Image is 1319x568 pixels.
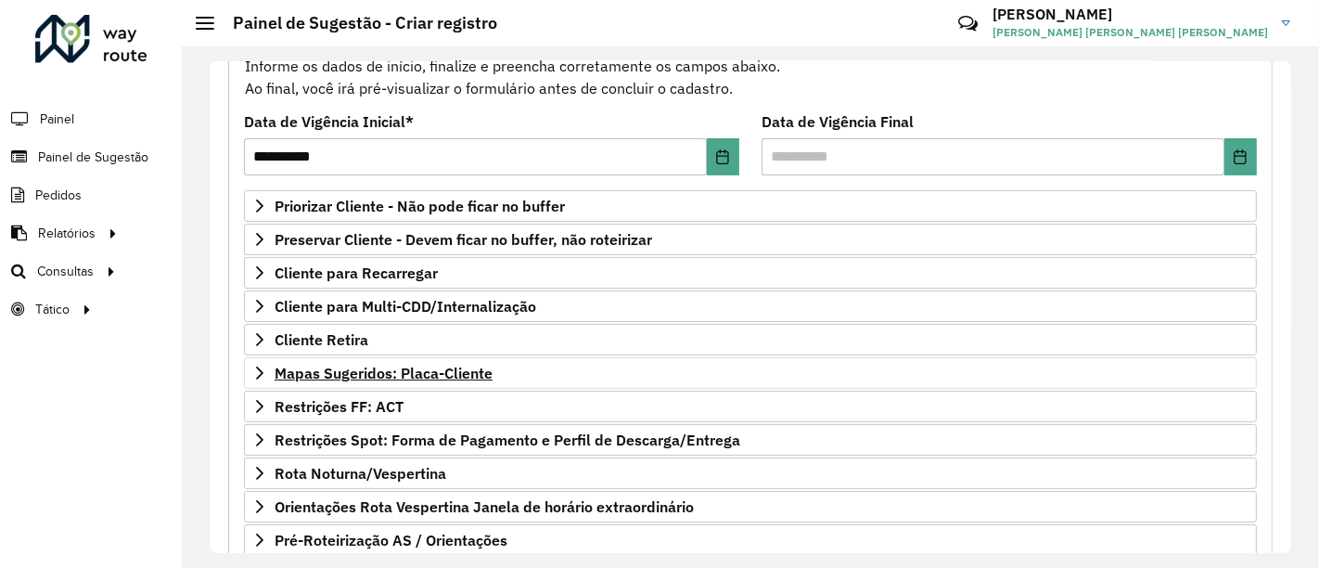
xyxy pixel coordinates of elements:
[245,79,733,97] font: Ao final, você irá pré-visualizar o formulário antes de concluir o cadastro.
[275,264,438,282] font: Cliente para Recarregar
[244,290,1257,322] a: Cliente para Multi-CDD/Internalização
[948,4,988,44] a: Contato Rápido
[244,357,1257,389] a: Mapas Sugeridos: Placa-Cliente
[40,112,74,126] font: Painel
[244,391,1257,422] a: Restrições FF: ACT
[244,324,1257,355] a: Cliente Retira
[275,230,652,249] font: Preservar Cliente - Devem ficar no buffer, não roteirizar
[38,150,148,164] font: Painel de Sugestão
[275,531,507,549] font: Pré-Roteirização AS / Orientações
[275,497,694,516] font: Orientações Rota Vespertina Janela de horário extraordinário
[244,458,1257,489] a: Rota Noturna/Vespertina
[244,524,1257,556] a: Pré-Roteirização AS / Orientações
[275,330,368,349] font: Cliente Retira
[275,397,403,416] font: Restrições FF: ACT
[1224,138,1257,175] button: Escolha a data
[992,25,1268,39] font: [PERSON_NAME] [PERSON_NAME] [PERSON_NAME]
[275,464,446,483] font: Rota Noturna/Vespertina
[275,364,493,382] font: Mapas Sugeridos: Placa-Cliente
[244,112,405,131] font: Data de Vigência Inicial
[244,424,1257,456] a: Restrições Spot: Forma de Pagamento e Perfil de Descarga/Entrega
[275,431,740,449] font: Restrições Spot: Forma de Pagamento e Perfil de Descarga/Entrega
[37,265,94,278] font: Consultas
[35,188,82,202] font: Pedidos
[38,226,96,240] font: Relatórios
[762,112,914,131] font: Data de Vigência Final
[244,257,1257,289] a: Cliente para Recarregar
[992,5,1112,23] font: [PERSON_NAME]
[35,303,70,316] font: Tático
[275,297,536,316] font: Cliente para Multi-CDD/Internalização
[244,190,1257,222] a: Priorizar Cliente - Não pode ficar no buffer
[233,12,497,33] font: Painel de Sugestão - Criar registro
[244,491,1257,523] a: Orientações Rota Vespertina Janela de horário extraordinário
[244,224,1257,255] a: Preservar Cliente - Devem ficar no buffer, não roteirizar
[245,57,780,75] font: Informe os dados de início, finalize e preencha corretamente os campos abaixo.
[275,197,565,215] font: Priorizar Cliente - Não pode ficar no buffer
[707,138,739,175] button: Escolha a data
